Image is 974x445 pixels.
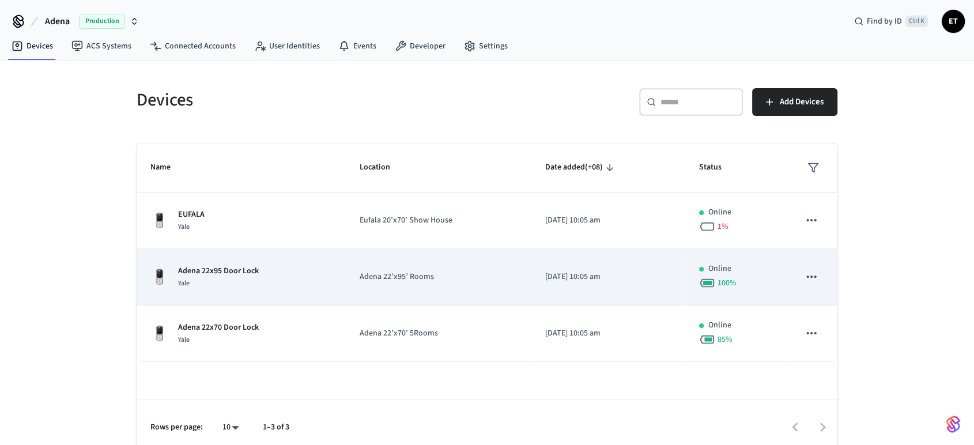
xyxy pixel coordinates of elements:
p: Online [708,206,731,218]
p: [DATE] 10:05 am [545,214,671,227]
a: ACS Systems [62,36,141,56]
p: Adena 22’x95’ Rooms [360,271,517,283]
table: sticky table [137,144,837,362]
span: Find by ID [867,16,902,27]
span: ET [943,11,964,32]
p: Adena 22’x70’ 5Rooms [360,327,517,340]
p: [DATE] 10:05 am [545,271,671,283]
p: 1–3 of 3 [263,421,289,433]
span: 1 % [718,221,728,232]
span: Adena [45,14,70,28]
span: Add Devices [780,95,824,110]
p: Adena 22x95 Door Lock [178,265,259,277]
img: Yale Assure Touchscreen Wifi Smart Lock, Satin Nickel, Front [150,212,169,230]
span: 100 % [718,277,737,289]
p: Adena 22x70 Door Lock [178,322,259,334]
a: Events [329,36,386,56]
span: Location [360,159,405,176]
p: Eufala 20’x70’ Show House [360,214,517,227]
img: Yale Assure Touchscreen Wifi Smart Lock, Satin Nickel, Front [150,325,169,343]
a: Settings [455,36,517,56]
span: 85 % [718,334,733,345]
p: Online [708,319,731,331]
span: Yale [178,222,190,232]
span: Name [150,159,186,176]
span: Ctrl K [905,16,928,27]
p: EUFALA [178,209,205,221]
p: [DATE] 10:05 am [545,327,671,340]
button: ET [942,10,965,33]
button: Add Devices [752,88,837,116]
div: Find by IDCtrl K [845,11,937,32]
a: User Identities [245,36,329,56]
span: Production [79,14,125,29]
a: Developer [386,36,455,56]
span: Status [699,159,737,176]
a: Connected Accounts [141,36,245,56]
span: Yale [178,335,190,345]
p: Rows per page: [150,421,203,433]
img: Yale Assure Touchscreen Wifi Smart Lock, Satin Nickel, Front [150,268,169,286]
a: Devices [2,36,62,56]
span: Yale [178,278,190,288]
p: Online [708,263,731,275]
h5: Devices [137,88,480,112]
img: SeamLogoGradient.69752ec5.svg [946,415,960,433]
span: Date added(+08) [545,159,617,176]
div: 10 [217,419,244,436]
